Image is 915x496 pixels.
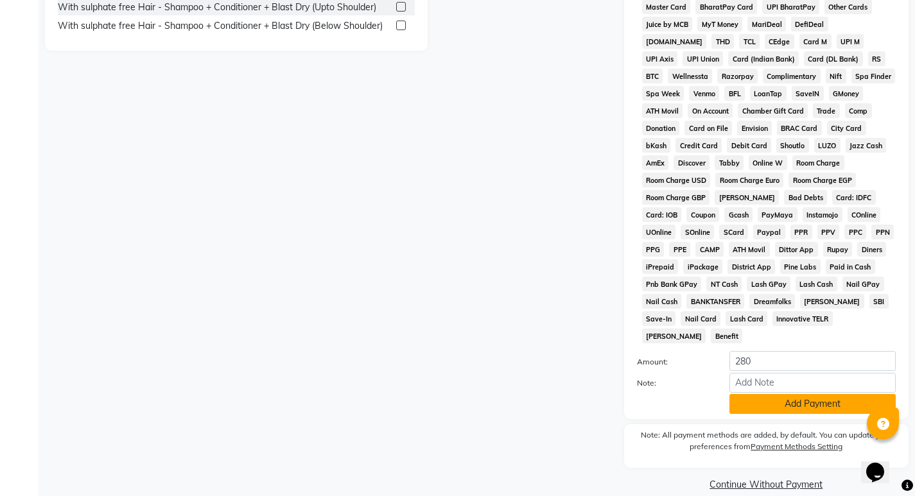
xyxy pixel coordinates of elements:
span: Juice by MCB [642,17,693,31]
span: Complimentary [763,69,821,83]
span: Room Charge GBP [642,190,710,205]
label: Note: [627,377,720,389]
span: Diners [857,242,886,257]
span: Room Charge USD [642,173,711,187]
span: Card (DL Bank) [804,51,863,66]
span: RS [868,51,885,66]
span: Room Charge [792,155,844,170]
span: Room Charge Euro [715,173,783,187]
span: Nail Cash [642,294,682,309]
span: UPI M [837,34,864,49]
span: Dittor App [775,242,818,257]
span: PPE [669,242,690,257]
span: Pnb Bank GPay [642,277,702,291]
div: With sulphate free Hair - Shampoo + Conditioner + Blast Dry (Below Shoulder) [58,19,383,33]
span: ATH Movil [642,103,683,118]
button: Add Payment [729,394,896,414]
span: iPackage [683,259,722,274]
span: UPI Axis [642,51,678,66]
span: AmEx [642,155,669,170]
span: PPV [817,225,840,239]
label: Note: All payment methods are added, by default. You can update your preferences from [637,429,896,458]
span: Lash GPay [747,277,790,291]
span: Tabby [715,155,744,170]
span: City Card [827,121,866,135]
span: Rupay [823,242,853,257]
span: CEdge [765,34,794,49]
span: District App [728,259,775,274]
span: Room Charge EGP [789,173,856,187]
span: Spa Finder [851,69,896,83]
span: Dreamfolks [749,294,795,309]
span: bKash [642,138,671,153]
span: Credit Card [675,138,722,153]
span: Paypal [753,225,785,239]
span: Debit Card [727,138,771,153]
span: Venmo [689,86,719,101]
span: DefiDeal [791,17,828,31]
span: Paid in Cash [826,259,875,274]
span: PayMaya [758,207,797,222]
span: BRAC Card [777,121,822,135]
span: Nail GPay [842,277,884,291]
span: CAMP [695,242,724,257]
span: [PERSON_NAME] [642,329,706,343]
span: Spa Week [642,86,684,101]
input: Add Note [729,373,896,393]
span: [PERSON_NAME] [715,190,779,205]
span: Trade [813,103,840,118]
span: PPG [642,242,665,257]
span: Save-In [642,311,676,326]
span: THD [711,34,734,49]
span: Shoutlo [776,138,809,153]
input: Amount [729,351,896,371]
span: Card on File [684,121,732,135]
span: Discover [674,155,710,170]
span: [DOMAIN_NAME] [642,34,707,49]
span: Nail Card [681,311,720,326]
span: ATH Movil [729,242,770,257]
span: BANKTANSFER [686,294,744,309]
span: MyT Money [697,17,742,31]
span: PPR [790,225,812,239]
span: iPrepaid [642,259,679,274]
span: Pine Labs [780,259,821,274]
span: Jazz Cash [846,138,887,153]
span: NT Cash [706,277,742,291]
span: PPN [871,225,894,239]
span: Card (Indian Bank) [728,51,799,66]
span: Instamojo [803,207,842,222]
span: Benefit [711,329,742,343]
span: Chamber Gift Card [738,103,808,118]
a: Continue Without Payment [627,478,906,492]
span: Wellnessta [668,69,712,83]
span: PPC [844,225,866,239]
iframe: chat widget [861,445,902,483]
span: On Account [688,103,733,118]
span: COnline [848,207,881,222]
span: SBI [869,294,889,309]
span: BTC [642,69,663,83]
div: With sulphate free Hair - Shampoo + Conditioner + Blast Dry (Upto Shoulder) [58,1,376,14]
span: Comp [845,103,872,118]
label: Payment Methods Setting [751,441,842,452]
span: UPI Union [683,51,723,66]
label: Amount: [627,356,720,368]
span: Online W [749,155,787,170]
span: Bad Debts [784,190,827,205]
span: LoanTap [750,86,787,101]
span: Card: IOB [642,207,682,222]
span: Card M [799,34,832,49]
span: SOnline [681,225,714,239]
span: Lash Cash [796,277,837,291]
span: Envision [737,121,772,135]
span: TCL [739,34,760,49]
span: Card: IDFC [832,190,876,205]
span: UOnline [642,225,676,239]
span: Donation [642,121,680,135]
span: Razorpay [717,69,758,83]
span: BFL [724,86,745,101]
span: SaveIN [792,86,824,101]
span: [PERSON_NAME] [800,294,864,309]
span: MariDeal [747,17,786,31]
